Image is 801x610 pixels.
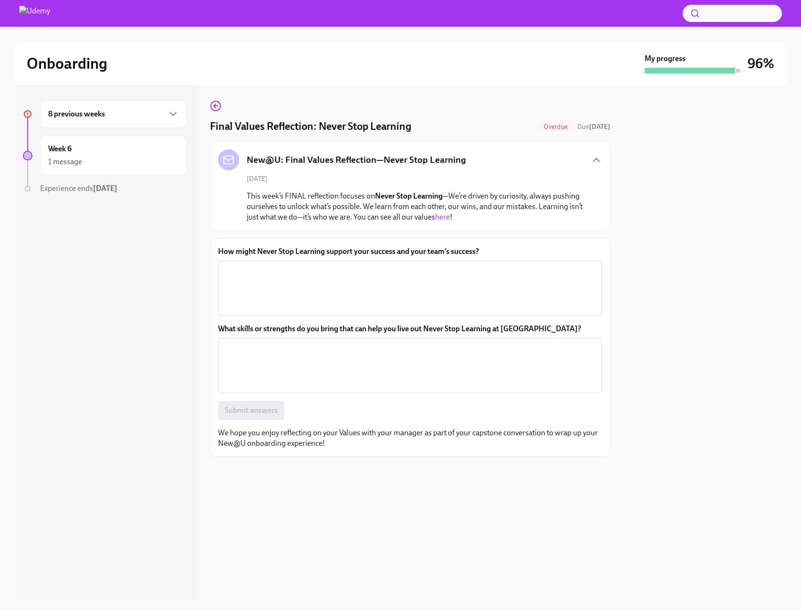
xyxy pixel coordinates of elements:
div: 8 previous weeks [40,100,187,128]
span: Experience ends [40,184,117,193]
strong: [DATE] [589,123,610,131]
div: 1 message [48,157,82,167]
a: Week 61 message [23,136,187,176]
strong: My progress [645,53,686,64]
h5: New@U: Final Values Reflection—Never Stop Learning [247,154,466,166]
span: Overdue [538,123,573,130]
strong: Never Stop Learning [375,191,443,200]
label: How might Never Stop Learning support your success and your team’s success? [218,246,602,257]
span: September 29th, 2025 10:00 [577,122,610,131]
span: Due [577,123,610,131]
h3: 96% [748,55,774,72]
h4: Final Values Reflection: Never Stop Learning [210,119,411,134]
h2: Onboarding [27,54,107,73]
a: here [435,212,450,221]
span: [DATE] [247,174,268,183]
p: This week’s FINAL reflection focuses on —We’re driven by curiosity, always pushing ourselves to u... [247,191,587,222]
img: Udemy [19,6,50,21]
h6: 8 previous weeks [48,109,105,119]
h6: Week 6 [48,144,72,154]
label: What skills or strengths do you bring that can help you live out Never Stop Learning at [GEOGRAPH... [218,324,602,334]
p: We hope you enjoy reflecting on your Values with your manager as part of your capstone conversati... [218,428,602,449]
strong: [DATE] [93,184,117,193]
